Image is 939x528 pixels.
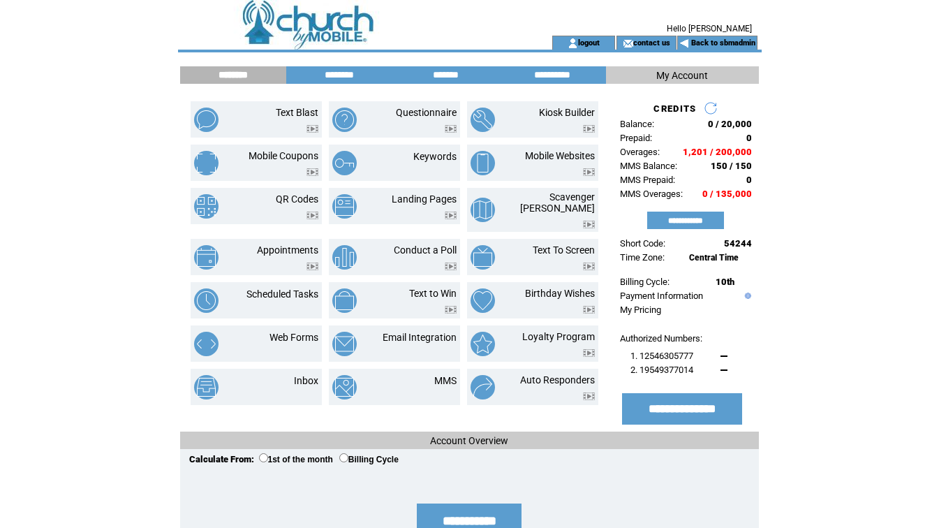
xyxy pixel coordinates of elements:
[653,103,696,114] span: CREDITS
[306,168,318,176] img: video.png
[583,306,595,314] img: video.png
[724,238,752,249] span: 54244
[339,453,348,462] input: Billing Cycle
[259,455,333,464] label: 1st of the month
[583,349,595,357] img: video.png
[633,38,670,47] a: contact us
[620,189,683,199] span: MMS Overages:
[583,125,595,133] img: video.png
[471,245,495,270] img: text-to-screen.png
[630,351,693,361] span: 1. 12546305777
[332,108,357,132] img: questionnaire.png
[568,38,578,49] img: account_icon.gif
[520,374,595,386] a: Auto Responders
[583,168,595,176] img: video.png
[392,193,457,205] a: Landing Pages
[620,291,703,301] a: Payment Information
[623,38,633,49] img: contact_us_icon.gif
[276,107,318,118] a: Text Blast
[445,306,457,314] img: video.png
[194,332,219,356] img: web-forms.png
[332,194,357,219] img: landing-pages.png
[471,151,495,175] img: mobile-websites.png
[741,293,751,299] img: help.gif
[259,453,268,462] input: 1st of the month
[683,147,752,157] span: 1,201 / 200,000
[620,238,665,249] span: Short Code:
[339,455,399,464] label: Billing Cycle
[257,244,318,256] a: Appointments
[332,245,357,270] img: conduct-a-poll.png
[194,375,219,399] img: inbox.png
[294,375,318,386] a: Inbox
[306,125,318,133] img: video.png
[630,365,693,375] span: 2. 19549377014
[471,375,495,399] img: auto-responders.png
[332,151,357,175] img: keywords.png
[620,252,665,263] span: Time Zone:
[434,375,457,386] a: MMS
[194,108,219,132] img: text-blast.png
[194,151,219,175] img: mobile-coupons.png
[522,331,595,342] a: Loyalty Program
[620,147,660,157] span: Overages:
[691,38,755,47] a: Back to sbmadmin
[620,133,652,143] span: Prepaid:
[525,150,595,161] a: Mobile Websites
[716,277,734,287] span: 10th
[471,198,495,222] img: scavenger-hunt.png
[533,244,595,256] a: Text To Screen
[539,107,595,118] a: Kiosk Builder
[306,263,318,270] img: video.png
[189,454,254,464] span: Calculate From:
[249,150,318,161] a: Mobile Coupons
[332,375,357,399] img: mms.png
[276,193,318,205] a: QR Codes
[711,161,752,171] span: 150 / 150
[445,212,457,219] img: video.png
[583,221,595,228] img: video.png
[620,119,654,129] span: Balance:
[194,288,219,313] img: scheduled-tasks.png
[520,191,595,214] a: Scavenger [PERSON_NAME]
[620,175,675,185] span: MMS Prepaid:
[620,277,670,287] span: Billing Cycle:
[583,393,595,400] img: video.png
[620,333,702,344] span: Authorized Numbers:
[746,175,752,185] span: 0
[471,108,495,132] img: kiosk-builder.png
[306,212,318,219] img: video.png
[620,161,677,171] span: MMS Balance:
[525,288,595,299] a: Birthday Wishes
[332,332,357,356] img: email-integration.png
[445,125,457,133] img: video.png
[702,189,752,199] span: 0 / 135,000
[679,38,690,49] img: backArrow.gif
[445,263,457,270] img: video.png
[656,70,708,81] span: My Account
[746,133,752,143] span: 0
[583,263,595,270] img: video.png
[194,245,219,270] img: appointments.png
[667,24,752,34] span: Hello [PERSON_NAME]
[689,253,739,263] span: Central Time
[332,288,357,313] img: text-to-win.png
[269,332,318,343] a: Web Forms
[246,288,318,300] a: Scheduled Tasks
[578,38,600,47] a: logout
[471,288,495,313] img: birthday-wishes.png
[383,332,457,343] a: Email Integration
[396,107,457,118] a: Questionnaire
[620,305,661,315] a: My Pricing
[409,288,457,299] a: Text to Win
[194,194,219,219] img: qr-codes.png
[471,332,495,356] img: loyalty-program.png
[413,151,457,162] a: Keywords
[394,244,457,256] a: Conduct a Poll
[430,435,508,446] span: Account Overview
[708,119,752,129] span: 0 / 20,000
